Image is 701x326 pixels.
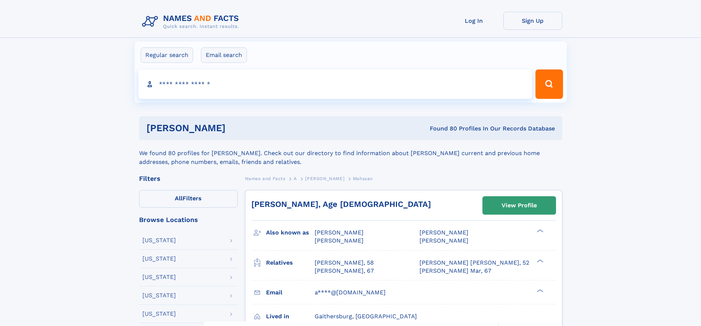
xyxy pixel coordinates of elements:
[245,174,286,183] a: Names and Facts
[266,226,315,239] h3: Also known as
[315,259,374,267] a: [PERSON_NAME], 58
[535,288,544,293] div: ❯
[142,311,176,317] div: [US_STATE]
[305,174,344,183] a: [PERSON_NAME]
[139,190,238,208] label: Filters
[142,274,176,280] div: [US_STATE]
[139,216,238,223] div: Browse Locations
[315,237,364,244] span: [PERSON_NAME]
[294,176,297,181] span: A
[142,293,176,298] div: [US_STATE]
[142,256,176,262] div: [US_STATE]
[251,200,431,209] a: [PERSON_NAME], Age [DEMOGRAPHIC_DATA]
[483,197,556,214] a: View Profile
[201,47,247,63] label: Email search
[535,258,544,263] div: ❯
[503,12,562,30] a: Sign Up
[502,197,537,214] div: View Profile
[146,123,328,133] h1: [PERSON_NAME]
[315,267,374,275] a: [PERSON_NAME], 67
[266,257,315,269] h3: Relatives
[139,140,562,166] div: We found 80 profiles for [PERSON_NAME]. Check out our directory to find information about [PERSON...
[294,174,297,183] a: A
[419,229,468,236] span: [PERSON_NAME]
[315,229,364,236] span: [PERSON_NAME]
[535,69,563,99] button: Search Button
[141,47,193,63] label: Regular search
[139,12,245,32] img: Logo Names and Facts
[138,69,532,99] input: search input
[142,237,176,243] div: [US_STATE]
[266,310,315,323] h3: Lived in
[419,237,468,244] span: [PERSON_NAME]
[266,286,315,299] h3: Email
[535,229,544,233] div: ❯
[419,259,529,267] a: [PERSON_NAME] [PERSON_NAME], 52
[419,267,491,275] a: [PERSON_NAME] Mar, 67
[139,175,238,182] div: Filters
[445,12,503,30] a: Log In
[315,313,417,320] span: Gaithersburg, [GEOGRAPHIC_DATA]
[328,125,555,133] div: Found 80 Profiles In Our Records Database
[175,195,183,202] span: All
[353,176,373,181] span: Mahssan
[305,176,344,181] span: [PERSON_NAME]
